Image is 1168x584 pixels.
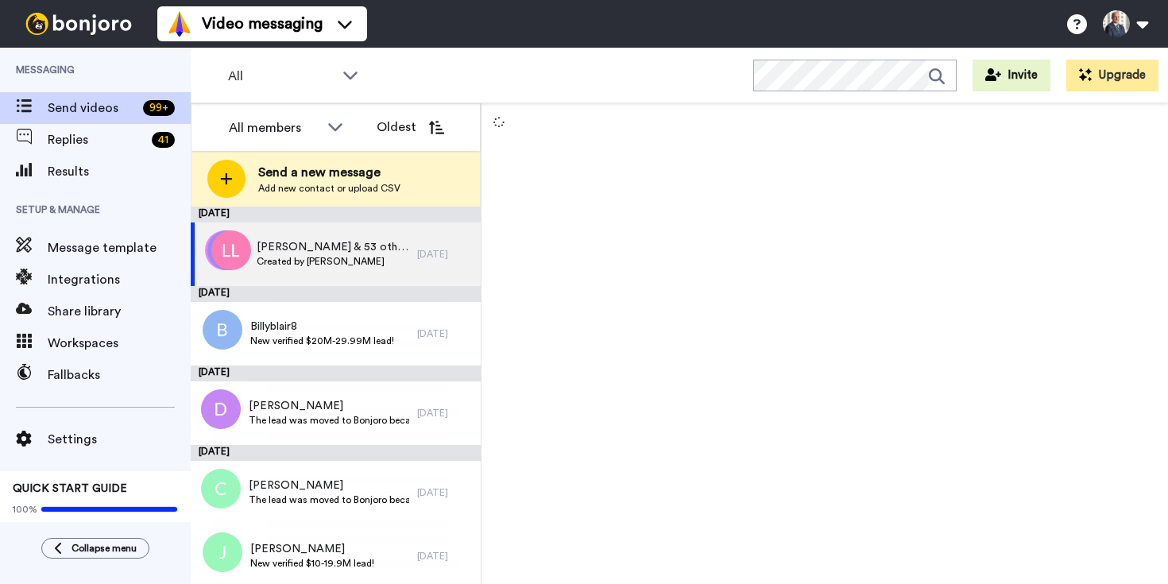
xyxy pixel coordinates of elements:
[250,557,374,570] span: New verified $10-19.9M lead!
[365,111,456,143] button: Oldest
[1066,60,1158,91] button: Upgrade
[973,60,1050,91] button: Invite
[229,118,319,137] div: All members
[48,365,191,385] span: Fallbacks
[191,445,481,461] div: [DATE]
[191,286,481,302] div: [DATE]
[48,130,145,149] span: Replies
[152,132,175,148] div: 41
[13,503,37,516] span: 100%
[48,99,137,118] span: Send videos
[417,407,473,420] div: [DATE]
[143,100,175,116] div: 99 +
[19,13,138,35] img: bj-logo-header-white.svg
[417,327,473,340] div: [DATE]
[201,469,241,509] img: c.png
[48,162,191,181] span: Results
[167,11,192,37] img: vm-color.svg
[41,538,149,559] button: Collapse menu
[203,532,242,572] img: j.png
[201,389,241,429] img: d.png
[258,182,400,195] span: Add new contact or upload CSV
[417,486,473,499] div: [DATE]
[72,542,137,555] span: Collapse menu
[13,483,127,494] span: QUICK START GUIDE
[48,302,191,321] span: Share library
[48,238,191,257] span: Message template
[48,430,191,449] span: Settings
[202,13,323,35] span: Video messaging
[207,230,247,270] img: cc.png
[191,207,481,222] div: [DATE]
[249,414,410,427] span: The lead was moved to Bonjoro because they don't have a phone number.
[257,239,409,255] span: [PERSON_NAME] & 53 others
[249,398,410,414] span: [PERSON_NAME]
[250,319,394,335] span: Billyblair8
[48,270,191,289] span: Integrations
[203,310,242,350] img: b.png
[257,255,409,268] span: Created by [PERSON_NAME]
[258,163,400,182] span: Send a new message
[250,335,394,347] span: New verified $20M-29.99M lead!
[249,478,410,493] span: [PERSON_NAME]
[48,334,191,353] span: Workspaces
[191,365,481,381] div: [DATE]
[417,248,473,261] div: [DATE]
[249,493,410,506] span: The lead was moved to Bonjoro because they don't have a phone number.
[205,230,245,270] img: nd.png
[417,550,473,563] div: [DATE]
[250,541,374,557] span: [PERSON_NAME]
[228,67,335,86] span: All
[211,230,251,270] img: ll.png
